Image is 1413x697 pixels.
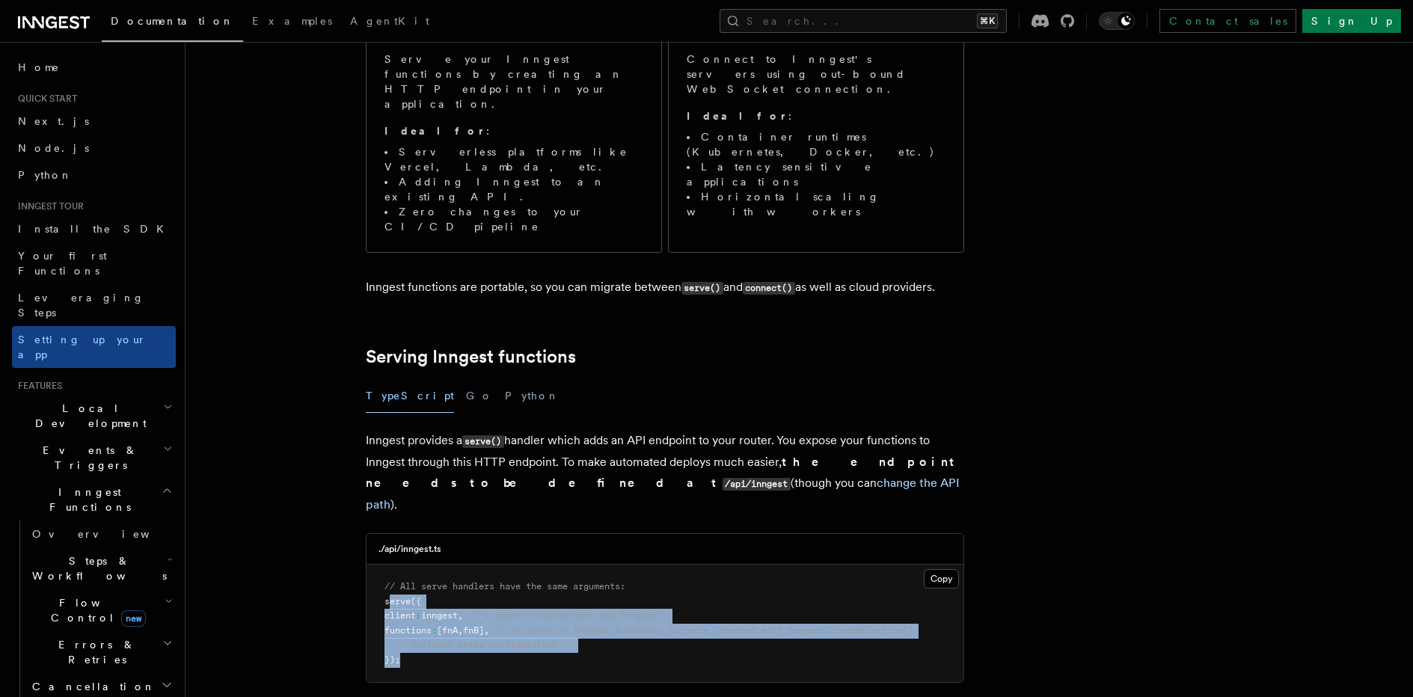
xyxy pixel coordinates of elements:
span: Python [18,169,73,181]
span: Examples [252,15,332,27]
li: Zero changes to your CI/CD pipeline [384,204,643,234]
a: Next.js [12,108,176,135]
span: Steps & Workflows [26,553,167,583]
span: Setting up your app [18,334,147,360]
kbd: ⌘K [977,13,998,28]
li: Container runtimes (Kubernetes, Docker, etc.) [687,129,945,159]
li: Adding Inngest to an existing API. [384,174,643,204]
span: serve [384,596,411,607]
a: connect()Connect to Inngest's servers using out-bound WebSocket connection.Ideal for:Container ru... [668,5,964,253]
span: ({ [411,596,421,607]
p: Connect to Inngest's servers using out-bound WebSocket connection. [687,52,945,96]
strong: Ideal for [687,110,788,122]
span: // All serve handlers have the same arguments: [384,581,625,592]
p: Serve your Inngest functions by creating an HTTP endpoint in your application. [384,52,643,111]
li: Serverless platforms like Vercel, Lambda, etc. [384,144,643,174]
button: Python [505,379,560,413]
a: Contact sales [1159,9,1296,33]
span: Leveraging Steps [18,292,144,319]
a: Overview [26,521,176,547]
button: Local Development [12,395,176,437]
span: : [432,625,437,636]
span: Home [18,60,60,75]
code: serve() [462,435,504,448]
span: Errors & Retries [26,637,162,667]
button: Inngest Functions [12,479,176,521]
li: Latency sensitive applications [687,159,945,189]
span: , [458,610,463,621]
a: Serving Inngest functions [366,346,576,367]
span: inngest [421,610,458,621]
a: Python [12,162,176,188]
span: Documentation [111,15,234,27]
a: Your first Functions [12,242,176,284]
span: Node.js [18,142,89,154]
button: Steps & Workflows [26,547,176,589]
span: Quick start [12,93,77,105]
a: Install the SDK [12,215,176,242]
span: Features [12,380,62,392]
span: [fnA [437,625,458,636]
span: Local Development [12,401,163,431]
span: Overview [32,528,186,540]
button: Errors & Retries [26,631,176,673]
span: , [484,625,489,636]
code: connect() [743,282,795,295]
code: /api/inngest [723,478,791,491]
p: Inngest functions are portable, so you can migrate between and as well as cloud providers. [366,277,964,298]
li: Horizontal scaling with workers [687,189,945,219]
span: }); [384,654,400,665]
h3: ./api/inngest.ts [378,543,441,555]
button: Events & Triggers [12,437,176,479]
a: serve()Serve your Inngest functions by creating an HTTP endpoint in your application.Ideal for:Se... [366,5,662,253]
button: Toggle dark mode [1099,12,1135,30]
span: // an array of Inngest functions to serve, created with inngest.createFunction() [494,625,913,636]
button: TypeScript [366,379,454,413]
a: Leveraging Steps [12,284,176,326]
span: Inngest tour [12,200,84,212]
strong: Ideal for [384,125,486,137]
span: AgentKit [350,15,429,27]
a: Node.js [12,135,176,162]
a: Examples [243,4,341,40]
a: Home [12,54,176,81]
button: Search...⌘K [720,9,1007,33]
p: : [384,123,643,138]
button: Copy [924,569,959,589]
button: Go [466,379,493,413]
button: Flow Controlnew [26,589,176,631]
a: AgentKit [341,4,438,40]
span: Your first Functions [18,250,107,277]
span: /* Optional extra configuration */ [395,639,573,650]
span: fnB] [463,625,484,636]
span: // a client created with new Inngest() [468,610,667,621]
a: Sign Up [1302,9,1401,33]
p: Inngest provides a handler which adds an API endpoint to your router. You expose your functions t... [366,430,964,515]
span: new [121,610,146,627]
span: , [458,625,463,636]
span: Events & Triggers [12,443,163,473]
code: serve() [681,282,723,295]
p: : [687,108,945,123]
span: Inngest Functions [12,485,162,515]
span: Cancellation [26,679,156,694]
a: Setting up your app [12,326,176,368]
span: client [384,610,416,621]
span: Install the SDK [18,223,173,235]
span: Flow Control [26,595,165,625]
a: Documentation [102,4,243,42]
span: functions [384,625,432,636]
span: Next.js [18,115,89,127]
span: : [416,610,421,621]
